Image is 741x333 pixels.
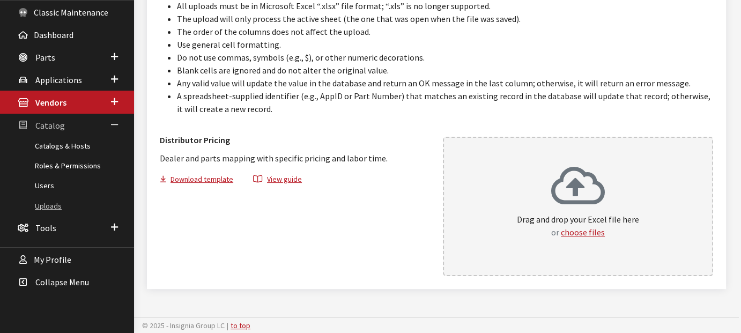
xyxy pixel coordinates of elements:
[160,134,430,146] h3: Distributor Pricing
[34,7,108,18] span: Classic Maintenance
[551,227,559,238] span: or
[142,321,225,330] span: © 2025 - Insignia Group LC
[517,213,639,239] p: Drag and drop your Excel file here
[177,25,713,38] li: The order of the columns does not affect the upload.
[177,77,713,90] li: Any valid value will update the value in the database and return an OK message in the last column...
[227,321,228,330] span: |
[34,254,71,265] span: My Profile
[34,29,73,40] span: Dashboard
[160,173,242,189] button: Download template
[35,223,56,233] span: Tools
[177,51,713,64] li: Do not use commas, symbols (e.g., $), or other numeric decorations.
[35,75,82,85] span: Applications
[231,321,250,330] a: to top
[35,98,66,108] span: Vendors
[35,120,65,131] span: Catalog
[35,52,55,63] span: Parts
[177,12,713,25] li: The upload will only process the active sheet (the one that was open when the file was saved).
[177,90,713,115] li: A spreadsheet-supplied identifier (e.g., AppID or Part Number) that matches an existing record in...
[177,38,713,51] li: Use general cell formatting.
[244,173,311,189] button: View guide
[35,277,89,287] span: Collapse Menu
[160,152,430,165] p: Dealer and parts mapping with specific pricing and labor time.
[177,64,713,77] li: Blank cells are ignored and do not alter the original value.
[561,226,605,239] button: choose files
